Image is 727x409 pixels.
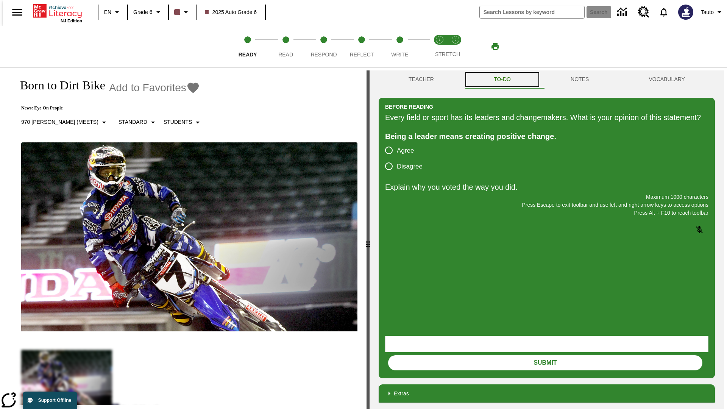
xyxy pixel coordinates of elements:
[226,26,270,67] button: Ready step 1 of 5
[133,8,153,16] span: Grade 6
[397,146,414,156] span: Agree
[33,3,82,23] div: Home
[21,142,357,332] img: Motocross racer James Stewart flies through the air on his dirt bike.
[701,8,714,16] span: Tauto
[698,5,727,19] button: Profile/Settings
[388,355,702,370] button: Submit
[454,38,456,42] text: 2
[367,70,370,409] div: Press Enter or Spacebar and then press right and left arrow keys to move the slider
[205,8,257,16] span: 2025 Auto Grade 6
[429,26,451,67] button: Stretch Read step 1 of 2
[101,5,125,19] button: Language: EN, Select a language
[483,40,507,53] button: Print
[654,2,674,22] a: Notifications
[171,5,193,19] button: Class color is dark brown. Change class color
[394,390,409,398] p: Extras
[385,111,708,123] div: Every field or sport has its leaders and changemakers. What is your opinion of this statement?
[678,5,693,20] img: Avatar
[278,52,293,58] span: Read
[690,221,708,239] button: Click to activate and allow voice recognition
[480,6,584,18] input: search field
[613,2,633,23] a: Data Center
[6,1,28,23] button: Open side menu
[435,51,460,57] span: STRETCH
[109,82,186,94] span: Add to Favorites
[130,5,166,19] button: Grade: Grade 6, Select a grade
[385,142,429,174] div: poll
[385,193,708,201] p: Maximum 1000 characters
[3,6,111,13] body: Explain why you voted the way you did. Maximum 1000 characters Press Alt + F10 to reach toolbar P...
[379,70,715,89] div: Instructional Panel Tabs
[38,398,71,403] span: Support Offline
[438,38,440,42] text: 1
[109,81,200,94] button: Add to Favorites - Born to Dirt Bike
[115,116,161,129] button: Scaffolds, Standard
[397,162,423,172] span: Disagree
[12,105,205,111] p: News: Eye On People
[370,70,724,409] div: activity
[391,52,408,58] span: Write
[3,70,367,405] div: reading
[164,118,192,126] p: Students
[541,70,619,89] button: NOTES
[239,52,257,58] span: Ready
[18,116,112,129] button: Select Lexile, 970 Lexile (Meets)
[379,384,715,403] div: Extras
[385,201,708,209] p: Press Escape to exit toolbar and use left and right arrow keys to access options
[21,118,98,126] p: 970 [PERSON_NAME] (Meets)
[378,26,422,67] button: Write step 5 of 5
[119,118,147,126] p: Standard
[310,52,337,58] span: Respond
[23,392,77,409] button: Support Offline
[464,70,541,89] button: TO-DO
[619,70,715,89] button: VOCABULARY
[674,2,698,22] button: Select a new avatar
[633,2,654,22] a: Resource Center, Will open in new tab
[385,181,708,193] p: Explain why you voted the way you did.
[385,103,433,111] h2: Before Reading
[445,26,466,67] button: Stretch Respond step 2 of 2
[264,26,307,67] button: Read step 2 of 5
[350,52,374,58] span: Reflect
[385,130,708,142] div: Being a leader means creating positive change.
[302,26,346,67] button: Respond step 3 of 5
[385,209,708,217] p: Press Alt + F10 to reach toolbar
[12,78,105,92] h1: Born to Dirt Bike
[104,8,111,16] span: EN
[161,116,205,129] button: Select Student
[61,19,82,23] span: NJ Edition
[340,26,384,67] button: Reflect step 4 of 5
[379,70,464,89] button: Teacher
